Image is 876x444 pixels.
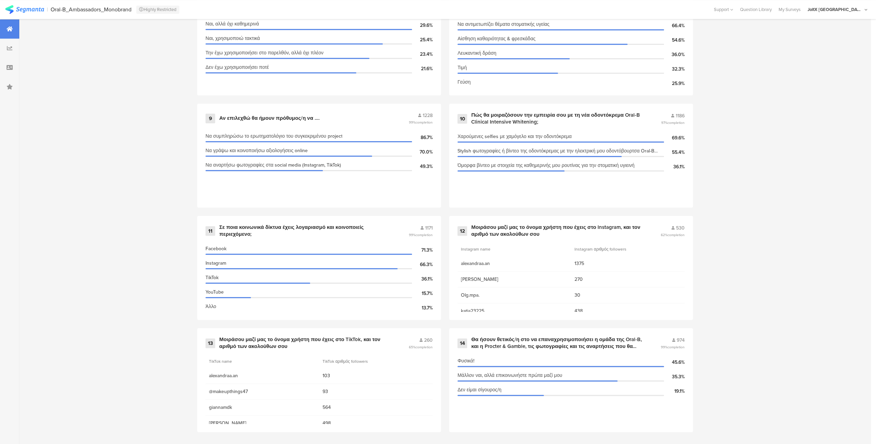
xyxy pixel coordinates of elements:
[409,232,433,237] span: 99%
[471,336,644,350] div: Θα ήσουν θετικός/η στο να επαναχρησιμοποιήσει η ομάδα της Oral-B, και η Procter & Gamble, τις φωτ...
[661,345,685,350] span: 99%
[425,224,433,232] span: 1171
[667,232,685,237] span: completion
[323,372,429,379] span: 103
[209,372,316,379] span: alexandraa.an
[714,4,733,15] div: Support
[457,357,474,364] span: Φυσικά!
[219,115,320,122] div: Αν επιλεχθώ θα ήμουν πρόθυμος/η να ….
[412,304,433,311] div: 13.7%
[205,260,226,267] span: Instagram
[661,232,685,237] span: 62%
[667,345,685,350] span: completion
[461,260,568,267] span: alexandraa.an
[409,120,433,125] span: 99%
[205,35,260,42] span: Ναι, χρησιμοποιώ τακτικά
[457,147,661,155] span: Stylish φωτογραφίες ή βίντεο της οδοντόκρεμας με την ηλεκτρική μου οδοντόβουρτσα Oral-B στο μπάνιο
[412,22,433,29] div: 29.6%
[412,134,433,141] div: 86.7%
[471,224,644,237] div: Μοιράσου μαζί μας το όνομα χρήστη που έχεις στο Instagram, και τον αριθμό των ακολούθων σου
[664,80,685,87] div: 25.9%
[664,359,685,366] div: 45.6%
[412,275,433,283] div: 36.1%
[808,6,863,13] div: JoltX [GEOGRAPHIC_DATA]
[323,420,429,427] span: 498
[664,149,685,156] div: 55.4%
[205,245,226,252] span: Facebook
[423,112,433,119] span: 1228
[412,148,433,156] div: 70.0%
[461,307,568,315] span: katia23225
[461,276,568,283] span: [PERSON_NAME]
[457,64,467,71] span: Τιμή
[205,133,342,140] span: Να συμπληρώσω το ερωτηματολόγιο του συγκεκριμένου project
[664,36,685,44] div: 54.6%
[412,163,433,170] div: 49.3%
[205,226,215,236] div: 11
[676,112,685,119] span: 1186
[574,260,681,267] span: 1375
[574,292,681,299] span: 30
[205,147,308,154] span: Να γράψω και κοινοποιήσω αξιολογήσεις online
[457,338,467,348] div: 14
[574,246,628,252] section: Instagram αριθμός followers
[664,373,685,380] div: 35.3%
[205,64,269,71] span: Δεν έχω χρησιμοποιήσει ποτέ
[471,112,644,125] div: Πώς θα μοιραζόσουν την εμπειρία σου με τη νέα οδοντόκρεμα Oral-B Clinical Intensive Whitening;
[323,404,429,411] span: 564
[205,274,219,281] span: TikTok
[457,50,496,57] span: Λευκαντική δράση
[664,65,685,73] div: 32.3%
[461,292,568,299] span: Olg.mpa.
[205,114,215,123] div: 9
[457,162,634,169] span: Όμορφα βίντεο με στοιχεία της καθημερινής μου ρουτίνας για την στοματική υγιεινή
[664,388,685,395] div: 19.1%
[457,35,536,42] span: Αίσθηση καθαριότητας & φρεσκάδας
[205,20,259,28] span: Ναι, αλλά όχι καθημερινά
[412,290,433,297] div: 15.7%
[5,5,44,14] img: segmanta logo
[209,420,316,427] span: [PERSON_NAME]
[424,337,433,344] span: 260
[664,163,685,170] div: 36.1%
[209,404,316,411] span: giannamdk
[205,49,324,56] span: Την έχω χρησιμοποιήσει στο παρελθόν, αλλά όχι πλέον
[47,6,48,13] div: |
[574,276,681,283] span: 270
[209,358,262,364] section: TikTok name
[205,161,341,169] span: Να αναρτήσω φωτογραφίες στα social media (Instagram, TikTok)
[205,288,224,296] span: YouTube
[677,337,685,344] span: 974
[219,336,392,350] div: Μοιράσου μαζί μας το όνομα χρήστη που έχεις στο TikTok, και τον αριθμό των ακολούθων σου
[667,120,685,125] span: completion
[461,246,514,252] section: Instagram name
[415,232,433,237] span: completion
[457,114,467,124] div: 10
[415,120,433,125] span: completion
[219,224,392,237] div: Σε ποια κοινωνικά δίκτυα έχεις λογαριασμό και κοινοποιείς περιεχόμενο;
[457,372,562,379] span: Μάλλον ναι, αλλά επικοινωνήστε πρώτα μαζί μου
[136,6,179,14] div: Highly Restricted
[409,345,433,350] span: 65%
[457,21,549,28] span: Να αντιμετωπίζει θέματα στοματικής υγείας
[323,388,429,395] span: 93
[412,51,433,58] div: 23.4%
[775,6,804,13] a: My Surveys
[661,120,685,125] span: 97%
[412,246,433,254] div: 71.3%
[457,133,572,140] span: Χαρούμενες selfies με χαμόγελο και την οδοντόκρεμα
[412,261,433,268] div: 66.3%
[457,226,467,236] div: 12
[457,78,471,86] span: Γεύση
[664,22,685,29] div: 66.4%
[209,388,316,395] span: @makeupthings47
[574,307,681,315] span: 438
[412,65,433,72] div: 21.6%
[737,6,775,13] div: Question Library
[457,386,502,393] span: Δεν είμαι σίγουρος/η
[323,358,376,364] section: TikTok αριθμός followers
[205,338,215,348] div: 13
[412,36,433,43] div: 25.4%
[205,303,216,310] span: Άλλο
